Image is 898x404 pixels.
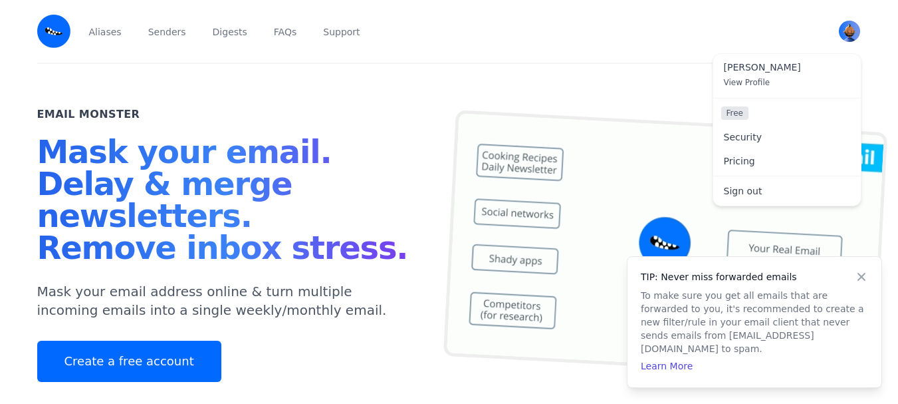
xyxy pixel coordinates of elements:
[641,270,868,284] h4: TIP: Never miss forwarded emails
[713,54,861,98] a: [PERSON_NAME] View Profile
[713,125,861,149] a: Security
[37,282,417,319] p: Mask your email address online & turn multiple incoming emails into a single weekly/monthly email.
[443,110,887,379] img: temp mail, free temporary mail, Temporary Email
[721,106,748,120] span: Free
[37,341,221,382] a: Create a free account
[37,136,417,269] h1: Mask your email. Delay & merge newsletters. Remove inbox stress.
[641,289,868,355] p: To make sure you get all emails that are forwarded to you, it's recommended to create a new filte...
[713,179,861,203] a: Sign out
[724,62,850,74] span: [PERSON_NAME]
[37,106,140,122] h2: Email Monster
[641,361,693,371] a: Learn More
[838,19,861,43] button: User menu
[724,78,770,87] span: View Profile
[37,15,70,48] img: Email Monster
[839,21,860,42] img: dirk's Avatar
[713,149,861,173] a: Pricing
